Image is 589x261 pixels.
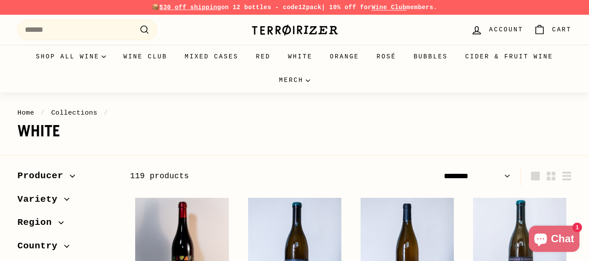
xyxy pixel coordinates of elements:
[298,4,321,11] strong: 12pack
[17,237,116,260] button: Country
[552,25,572,34] span: Cart
[17,239,64,254] span: Country
[270,68,319,92] summary: Merch
[17,213,116,237] button: Region
[17,192,64,207] span: Variety
[528,17,577,43] a: Cart
[17,122,572,140] h1: White
[38,109,47,117] span: /
[17,166,116,190] button: Producer
[17,109,34,117] a: Home
[17,108,572,118] nav: breadcrumbs
[466,17,528,43] a: Account
[17,3,572,12] p: 📦 on 12 bottles - code | 10% off for members.
[279,45,321,68] a: White
[176,45,247,68] a: Mixed Cases
[405,45,456,68] a: Bubbles
[160,4,221,11] span: $30 off shipping
[27,45,115,68] summary: Shop all wine
[526,226,582,254] inbox-online-store-chat: Shopify online store chat
[456,45,562,68] a: Cider & Fruit Wine
[115,45,176,68] a: Wine Club
[17,215,58,230] span: Region
[489,25,523,34] span: Account
[17,190,116,214] button: Variety
[371,4,406,11] a: Wine Club
[17,169,70,183] span: Producer
[102,109,110,117] span: /
[130,170,351,183] div: 119 products
[51,109,97,117] a: Collections
[247,45,279,68] a: Red
[368,45,405,68] a: Rosé
[321,45,368,68] a: Orange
